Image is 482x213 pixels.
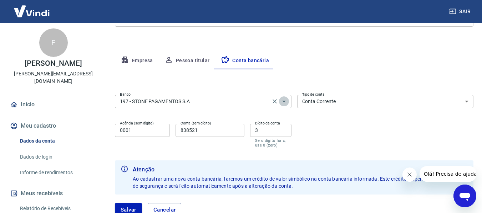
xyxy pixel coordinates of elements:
[17,134,98,148] a: Dados da conta
[6,70,101,85] p: [PERSON_NAME][EMAIL_ADDRESS][DOMAIN_NAME]
[115,52,159,69] button: Empresa
[9,0,55,22] img: Vindi
[39,28,68,57] div: F
[453,185,476,207] iframe: Botão para abrir a janela de mensagens
[17,165,98,180] a: Informe de rendimentos
[9,97,98,112] a: Início
[420,166,476,182] iframe: Mensagem da empresa
[9,186,98,201] button: Meus recebíveis
[181,121,211,126] label: Conta (sem dígito)
[25,60,82,67] p: [PERSON_NAME]
[133,165,468,174] b: Atenção
[302,92,325,97] label: Tipo de conta
[4,5,60,11] span: Olá! Precisa de ajuda?
[9,118,98,134] button: Meu cadastro
[215,52,275,69] button: Conta bancária
[448,5,473,18] button: Sair
[402,167,417,182] iframe: Fechar mensagem
[270,96,280,106] button: Clear
[255,121,280,126] label: Dígito da conta
[255,138,286,148] p: Se o dígito for x, use 0 (zero)
[133,176,467,189] span: Ao cadastrar uma nova conta bancária, faremos um crédito de valor simbólico na conta bancária inf...
[279,96,289,106] button: Abrir
[159,52,215,69] button: Pessoa titular
[120,92,131,97] label: Banco
[17,150,98,164] a: Dados de login
[120,121,154,126] label: Agência (sem dígito)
